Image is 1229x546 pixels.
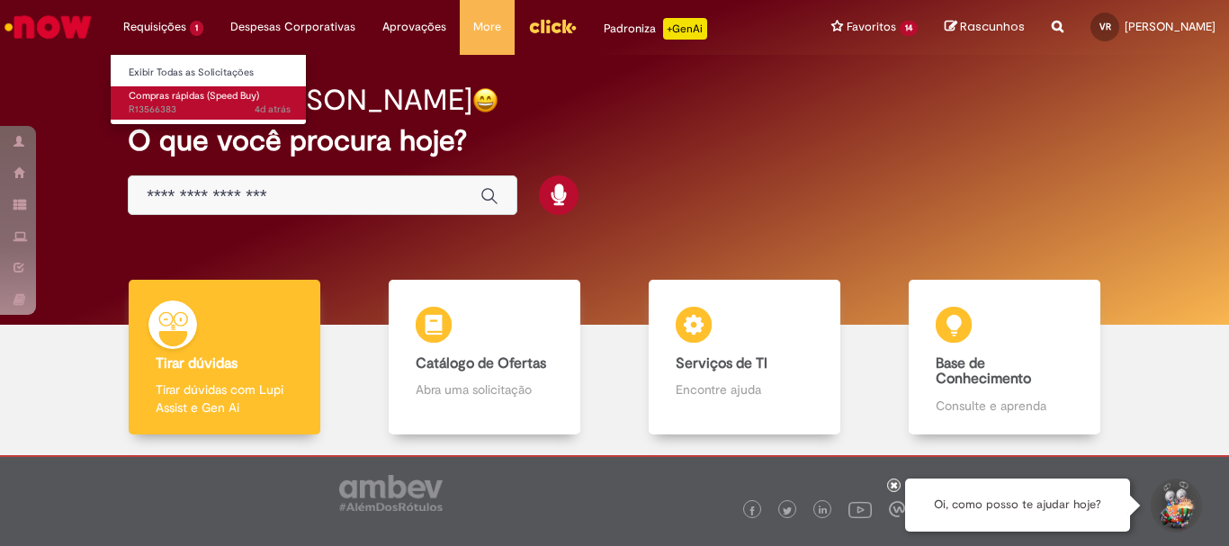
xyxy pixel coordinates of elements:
span: 4d atrás [255,103,291,116]
img: logo_footer_linkedin.png [819,506,828,516]
b: Serviços de TI [676,354,767,372]
span: Despesas Corporativas [230,18,355,36]
time: 25/09/2025 12:14:03 [255,103,291,116]
span: [PERSON_NAME] [1125,19,1216,34]
img: logo_footer_facebook.png [748,506,757,515]
p: Encontre ajuda [676,380,812,398]
span: Requisições [123,18,186,36]
img: happy-face.png [472,87,498,113]
span: Compras rápidas (Speed Buy) [129,89,259,103]
img: click_logo_yellow_360x200.png [528,13,577,40]
div: Padroniza [604,18,707,40]
img: logo_footer_ambev_rotulo_gray.png [339,475,443,511]
a: Rascunhos [945,19,1025,36]
span: More [473,18,501,36]
p: Consulte e aprenda [936,397,1072,415]
div: Oi, como posso te ajudar hoje? [905,479,1130,532]
a: Base de Conhecimento Consulte e aprenda [875,280,1135,435]
ul: Requisições [110,54,307,125]
button: Iniciar Conversa de Suporte [1148,479,1202,533]
a: Exibir Todas as Solicitações [111,63,309,83]
img: logo_footer_workplace.png [889,501,905,517]
span: Favoritos [847,18,896,36]
a: Serviços de TI Encontre ajuda [614,280,875,435]
span: 14 [900,21,918,36]
p: Abra uma solicitação [416,380,552,398]
img: ServiceNow [2,9,94,45]
b: Catálogo de Ofertas [416,354,546,372]
span: R13566383 [129,103,291,117]
p: Tirar dúvidas com Lupi Assist e Gen Ai [156,380,292,416]
span: Aprovações [382,18,446,36]
span: Rascunhos [960,18,1025,35]
span: 1 [190,21,203,36]
img: logo_footer_youtube.png [848,497,872,521]
b: Base de Conhecimento [936,354,1031,389]
a: Catálogo de Ofertas Abra uma solicitação [354,280,614,435]
a: Tirar dúvidas Tirar dúvidas com Lupi Assist e Gen Ai [94,280,354,435]
span: VR [1099,21,1111,32]
a: Aberto R13566383 : Compras rápidas (Speed Buy) [111,86,309,120]
h2: O que você procura hoje? [128,125,1101,157]
b: Tirar dúvidas [156,354,238,372]
p: +GenAi [663,18,707,40]
img: logo_footer_twitter.png [783,506,792,515]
